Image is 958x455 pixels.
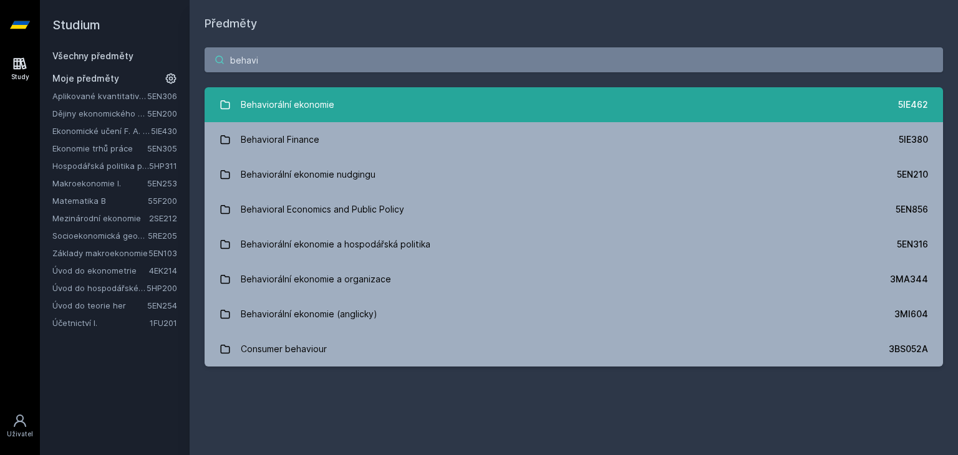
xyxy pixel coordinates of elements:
[148,196,177,206] a: 55F200
[147,178,177,188] a: 5EN253
[147,283,177,293] a: 5HP200
[149,266,177,275] a: 4EK214
[241,127,319,152] div: Behavioral Finance
[897,168,928,181] div: 5EN210
[205,87,943,122] a: Behaviorální ekonomie 5IE462
[241,232,430,257] div: Behaviorální ekonomie a hospodářská politika
[896,203,928,216] div: 5EN856
[205,47,943,72] input: Název nebo ident předmětu…
[241,337,327,362] div: Consumer behaviour
[241,302,377,327] div: Behaviorální ekonomie (anglicky)
[205,15,943,32] h1: Předměty
[11,72,29,82] div: Study
[205,332,943,366] a: Consumer behaviour 3BS052A
[149,161,177,171] a: 5HP311
[889,343,928,355] div: 3BS052A
[52,125,151,137] a: Ekonomické učení F. A. [GEOGRAPHIC_DATA]
[52,90,147,102] a: Aplikované kvantitativní metody I
[52,282,147,294] a: Úvod do hospodářské a sociální politiky
[241,197,404,222] div: Behavioral Economics and Public Policy
[150,318,177,328] a: 1FU201
[52,247,148,259] a: Základy makroekonomie
[205,122,943,157] a: Behavioral Finance 5IE380
[7,429,33,439] div: Uživatel
[52,229,148,242] a: Socioekonomická geografie
[151,126,177,136] a: 5IE430
[205,227,943,262] a: Behaviorální ekonomie a hospodářská politika 5EN316
[52,160,149,172] a: Hospodářská politika pro země bohaté na přírodní zdroje
[241,267,391,292] div: Behaviorální ekonomie a organizace
[205,262,943,297] a: Behaviorální ekonomie a organizace 3MA344
[52,212,149,224] a: Mezinárodní ekonomie
[147,108,177,118] a: 5EN200
[52,194,148,207] a: Matematika B
[205,192,943,227] a: Behavioral Economics and Public Policy 5EN856
[241,92,334,117] div: Behaviorální ekonomie
[52,50,133,61] a: Všechny předměty
[147,91,177,101] a: 5EN306
[52,264,149,277] a: Úvod do ekonometrie
[890,273,928,285] div: 3MA344
[148,231,177,241] a: 5RE205
[147,143,177,153] a: 5EN305
[2,407,37,445] a: Uživatel
[52,107,147,120] a: Dějiny ekonomického myšlení
[52,177,147,189] a: Makroekonomie I.
[899,133,928,146] div: 5IE380
[898,98,928,111] div: 5IE462
[205,297,943,332] a: Behaviorální ekonomie (anglicky) 3MI604
[241,162,375,187] div: Behaviorální ekonomie nudgingu
[149,213,177,223] a: 2SE212
[147,300,177,310] a: 5EN254
[52,72,119,85] span: Moje předměty
[52,142,147,155] a: Ekonomie trhů práce
[2,50,37,88] a: Study
[52,317,150,329] a: Účetnictví I.
[205,157,943,192] a: Behaviorální ekonomie nudgingu 5EN210
[897,238,928,251] div: 5EN316
[52,299,147,312] a: Úvod do teorie her
[148,248,177,258] a: 5EN103
[894,308,928,320] div: 3MI604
